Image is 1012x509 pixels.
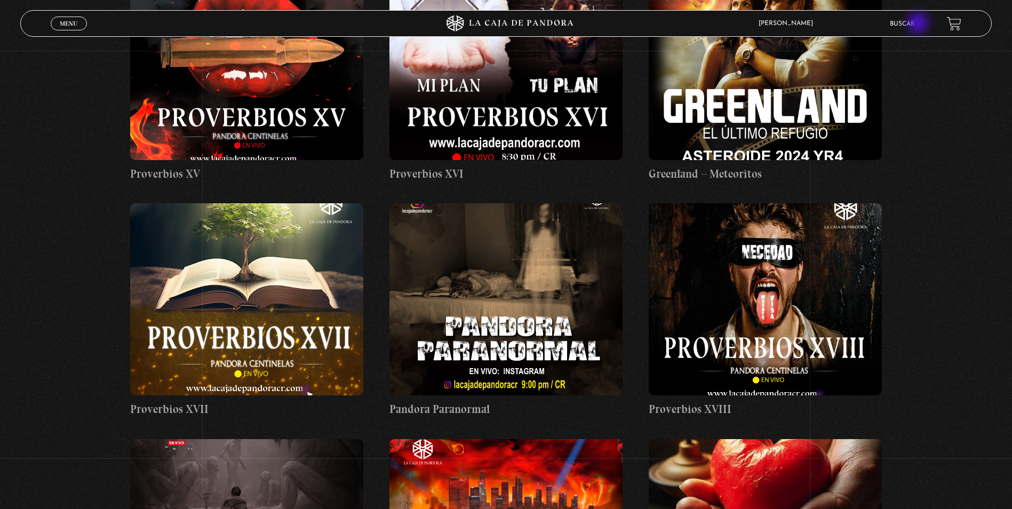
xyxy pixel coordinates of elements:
span: Menu [60,20,77,27]
a: View your shopping cart [947,17,961,31]
span: [PERSON_NAME] [753,20,824,27]
h4: Proverbios XVI [389,165,623,182]
h4: Pandora Paranormal [389,401,623,418]
h4: Greenland – Meteoritos [649,165,882,182]
a: Proverbios XVIII [649,203,882,418]
h4: Proverbios XV [130,165,363,182]
a: Pandora Paranormal [389,203,623,418]
a: Proverbios XVII [130,203,363,418]
h4: Proverbios XVIII [649,401,882,418]
span: Cerrar [57,29,82,37]
h4: Proverbios XVII [130,401,363,418]
a: Buscar [890,21,915,27]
